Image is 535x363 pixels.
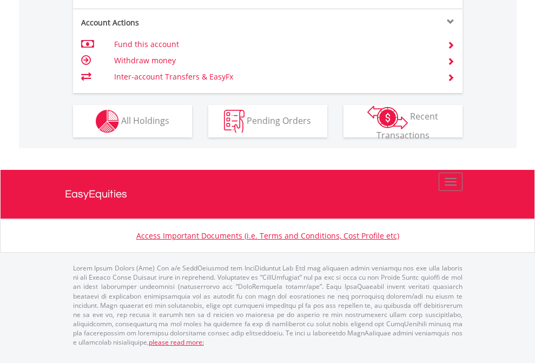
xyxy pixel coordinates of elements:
[73,105,192,137] button: All Holdings
[247,114,311,126] span: Pending Orders
[96,110,119,133] img: holdings-wht.png
[208,105,327,137] button: Pending Orders
[224,110,245,133] img: pending_instructions-wht.png
[73,263,463,347] p: Lorem Ipsum Dolors (Ame) Con a/e SeddOeiusmod tem InciDiduntut Lab Etd mag aliquaen admin veniamq...
[344,105,463,137] button: Recent Transactions
[73,17,268,28] div: Account Actions
[114,36,434,52] td: Fund this account
[367,105,408,129] img: transactions-zar-wht.png
[65,170,471,219] a: EasyEquities
[149,338,204,347] a: please read more:
[114,69,434,85] td: Inter-account Transfers & EasyFx
[136,230,399,241] a: Access Important Documents (i.e. Terms and Conditions, Cost Profile etc)
[114,52,434,69] td: Withdraw money
[121,114,169,126] span: All Holdings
